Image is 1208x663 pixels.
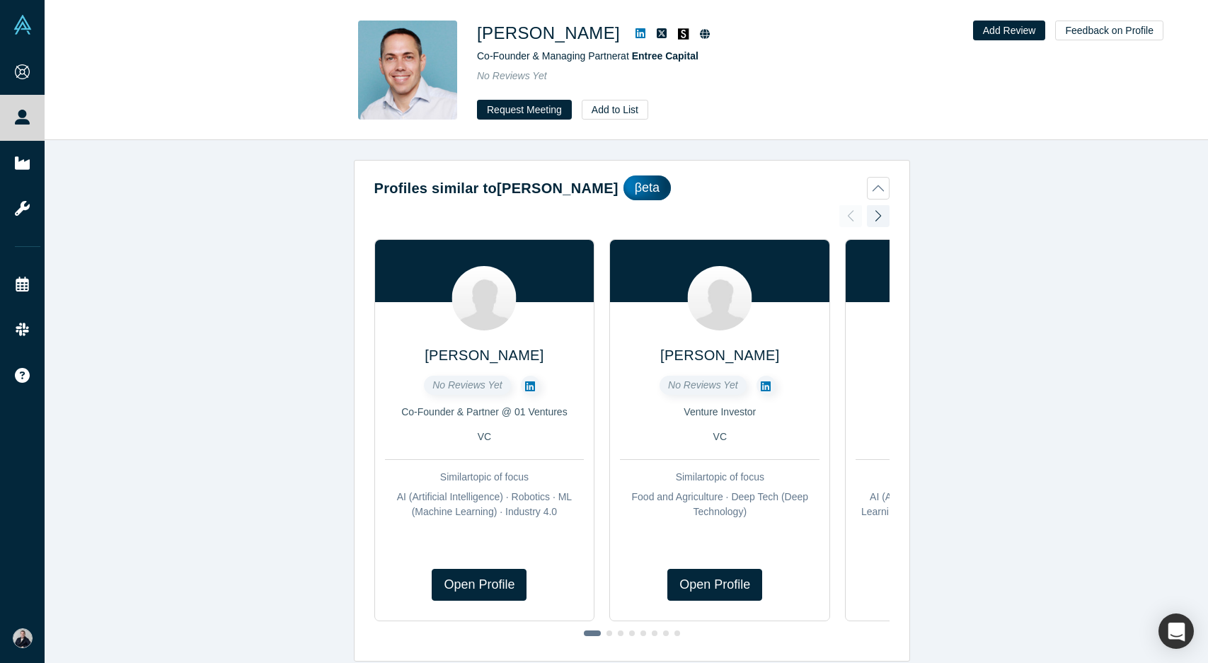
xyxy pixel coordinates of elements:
[1055,21,1163,40] button: Feedback on Profile
[667,569,762,601] a: Open Profile
[623,175,671,200] div: βeta
[13,15,33,35] img: Alchemist Vault Logo
[632,491,809,517] span: Food and Agriculture · Deep Tech (Deep Technology)
[861,491,1049,532] span: AI (Artificial Intelligence) · ML (Machine Learning) · Deep Tech (Deep Technology) · Industry 4.0...
[452,266,517,330] img: Eeswaran Navaratnam's Profile Image
[401,406,567,417] span: Co-Founder & Partner @ 01 Ventures
[477,100,572,120] button: Request Meeting
[856,429,1055,444] div: VC
[477,70,547,81] span: No Reviews Yet
[385,429,585,444] div: VC
[856,470,1055,485] div: Similar topic of focus
[477,21,620,46] h1: [PERSON_NAME]
[425,347,543,363] a: [PERSON_NAME]
[374,178,619,199] h2: Profiles similar to [PERSON_NAME]
[620,429,819,444] div: VC
[477,50,698,62] span: Co-Founder & Managing Partner at
[973,21,1046,40] button: Add Review
[358,21,457,120] img: Avi Eyal's Profile Image
[632,50,698,62] a: Entree Capital
[688,266,752,330] img: Gillian Goulart's Profile Image
[582,100,648,120] button: Add to List
[385,470,585,485] div: Similar topic of focus
[397,491,572,517] span: AI (Artificial Intelligence) · Robotics · ML (Machine Learning) · Industry 4.0
[432,569,527,601] a: Open Profile
[620,470,819,485] div: Similar topic of focus
[432,379,502,391] span: No Reviews Yet
[13,628,33,648] img: Dan Smith's Account
[660,347,779,363] a: [PERSON_NAME]
[684,406,756,417] span: Venture Investor
[374,175,890,200] button: Profiles similar to[PERSON_NAME]βeta
[668,379,738,391] span: No Reviews Yet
